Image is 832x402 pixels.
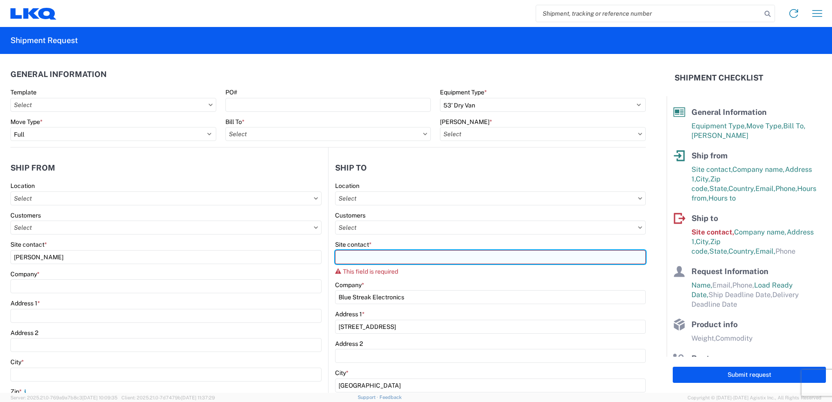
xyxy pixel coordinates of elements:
span: Weight, [691,334,715,342]
button: Submit request [673,367,826,383]
a: Support [358,395,379,400]
span: Commodity [715,334,753,342]
span: Request Information [691,267,768,276]
span: Phone [775,247,795,255]
span: Phone, [732,281,754,289]
span: Country, [728,247,755,255]
label: Company [10,270,40,278]
label: City [335,369,349,377]
input: Select [225,127,431,141]
span: City, [696,238,710,246]
input: Select [440,127,646,141]
h2: Ship from [10,164,55,172]
input: Select [10,221,322,234]
span: Site contact, [691,165,732,174]
label: Template [10,88,37,96]
label: Address 1 [335,310,365,318]
label: Customers [335,211,366,219]
label: Site contact [10,241,47,248]
span: [DATE] 11:37:29 [181,395,215,400]
label: Address 2 [10,329,38,337]
label: Location [335,182,359,190]
label: [PERSON_NAME] [440,118,492,126]
label: Equipment Type [440,88,487,96]
span: Route [691,354,714,363]
span: Phone, [775,184,797,193]
span: Email, [755,184,775,193]
h2: General Information [10,70,107,79]
label: Zip [10,388,29,395]
label: Site contact [335,241,372,248]
input: Select [335,191,646,205]
h2: Shipment Request [10,35,78,46]
span: Name, [691,281,712,289]
span: Product info [691,320,738,329]
label: Company [335,281,364,289]
span: Move Type, [746,122,783,130]
span: [PERSON_NAME] [691,131,748,140]
input: Select [10,191,322,205]
span: Ship Deadline Date, [708,291,772,299]
span: Client: 2025.21.0-7d7479b [121,395,215,400]
span: Hours to [708,194,736,202]
span: Company name, [734,228,787,236]
a: Feedback [379,395,402,400]
span: Site contact, [691,228,734,236]
span: Equipment Type, [691,122,746,130]
label: Location [10,182,35,190]
span: City, [696,175,710,183]
span: Server: 2025.21.0-769a9a7b8c3 [10,395,117,400]
span: Ship from [691,151,728,160]
h2: Ship to [335,164,367,172]
label: PO# [225,88,237,96]
span: This field is required [343,268,398,275]
span: State, [709,184,728,193]
span: Bill To, [783,122,805,130]
label: Bill To [225,118,245,126]
h2: Shipment Checklist [674,73,763,83]
label: Address 2 [335,340,363,348]
input: Shipment, tracking or reference number [536,5,762,22]
span: Company name, [732,165,785,174]
span: Email, [712,281,732,289]
label: Address 1 [10,299,40,307]
input: Select [10,98,216,112]
span: Email, [755,247,775,255]
label: Customers [10,211,41,219]
label: Move Type [10,118,43,126]
span: State, [709,247,728,255]
label: City [10,358,24,366]
span: Country, [728,184,755,193]
input: Select [335,221,646,234]
span: Ship to [691,214,718,223]
span: [DATE] 10:09:35 [82,395,117,400]
span: General Information [691,107,767,117]
span: Copyright © [DATE]-[DATE] Agistix Inc., All Rights Reserved [688,394,822,402]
